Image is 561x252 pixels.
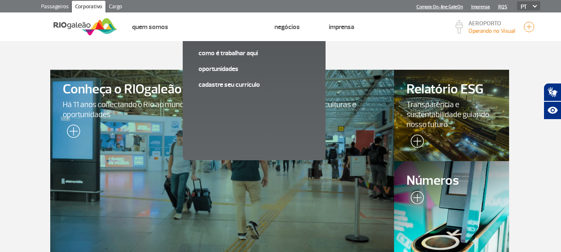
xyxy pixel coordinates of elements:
a: Corporativo [72,1,105,14]
a: Cargo [105,1,125,14]
a: Passageiros [38,1,72,14]
a: Oportunidades [198,64,310,73]
a: Imprensa [471,4,490,10]
span: Há 11 anos conectando o Rio ao mundo e sendo a porta de entrada para pessoas, culturas e oportuni... [63,100,382,120]
img: leia-mais [407,191,424,208]
a: Como é trabalhar aqui [198,49,310,58]
img: leia-mais [407,135,424,151]
a: Negócios [274,23,300,31]
span: Relatório ESG [407,82,496,97]
a: Cadastre seu currículo [198,80,310,89]
button: Abrir tradutor de língua de sinais. [544,83,561,101]
a: Imprensa [329,23,354,31]
p: Visibilidade de 10000m [468,27,515,35]
span: Transparência e sustentabilidade guiando nosso futuro [407,100,496,130]
a: Compra On-line GaleOn [416,4,463,10]
div: Plugin de acessibilidade da Hand Talk. [544,83,561,120]
span: Conheça o RIOgaleão [63,82,382,97]
button: Abrir recursos assistivos. [544,101,561,120]
a: Relatório ESGTransparência e sustentabilidade guiando nosso futuro [394,70,509,161]
a: Quem Somos [132,23,168,31]
img: leia-mais [63,125,80,141]
a: RQS [498,4,507,10]
p: AEROPORTO [468,21,515,27]
span: Números [407,174,496,188]
a: Trabalhe Conosco [197,23,245,31]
